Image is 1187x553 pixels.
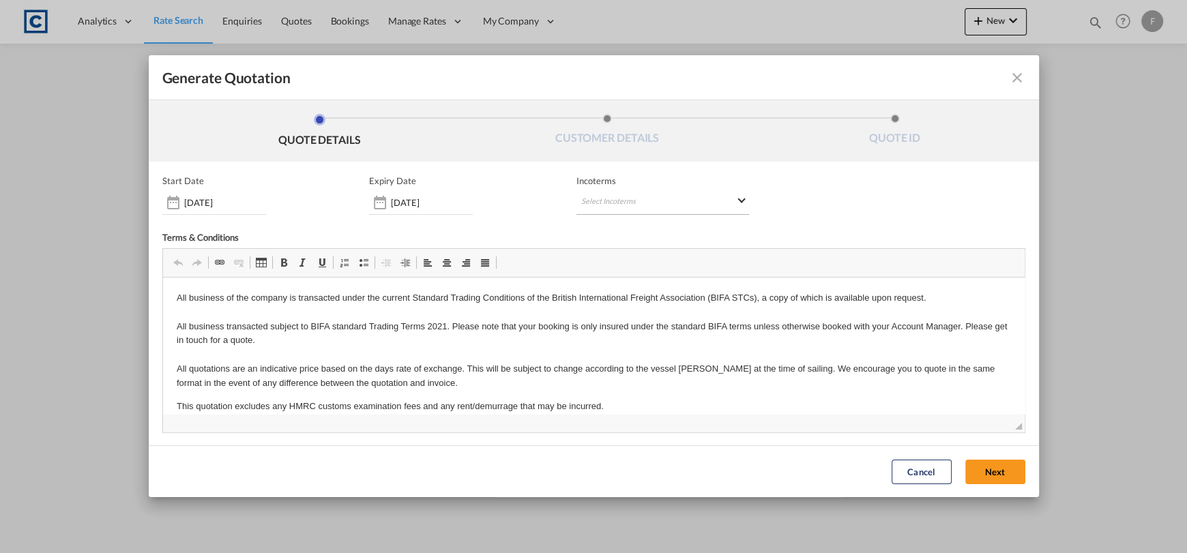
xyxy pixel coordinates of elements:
a: Justify [475,254,495,271]
span: Generate Quotation [162,69,291,87]
a: Undo (Ctrl+Z) [168,254,188,271]
a: Decrease Indent [377,254,396,271]
p: This quotation excludes any HMRC customs examination fees and any rent/demurrage that may be incu... [14,122,848,136]
button: Cancel [892,460,952,484]
input: Expiry date [391,197,473,208]
li: CUSTOMER DETAILS [463,114,751,151]
a: Align Right [456,254,475,271]
a: Centre [437,254,456,271]
md-dialog: Generate QuotationQUOTE ... [149,55,1039,497]
body: Rich Text Editor, editor2 [14,14,848,159]
a: Link (Ctrl+K) [210,254,229,271]
p: All business of the company is transacted under the current Standard Trading Conditions of the Br... [14,14,848,113]
a: Underline (Ctrl+U) [312,254,332,271]
a: Insert/Remove Numbered List [335,254,354,271]
p: Expiry Date [369,175,416,186]
a: Insert/Remove Bulleted List [354,254,373,271]
a: Redo (Ctrl+Y) [188,254,207,271]
button: Next [965,460,1025,484]
a: Italic (Ctrl+I) [293,254,312,271]
p: Start Date [162,175,204,186]
a: Table [252,254,271,271]
li: QUOTE ID [751,114,1039,151]
md-icon: icon-close fg-AAA8AD cursor m-0 [1009,70,1025,86]
input: Start date [184,197,266,208]
a: Bold (Ctrl+B) [274,254,293,271]
a: Align Left [418,254,437,271]
div: Terms & Conditions [162,232,594,248]
md-select: Select Incoterms [576,190,749,215]
span: Drag to resize [1015,423,1022,430]
span: Incoterms [576,175,749,186]
a: Unlink [229,254,248,271]
iframe: Rich Text Editor, editor2 [163,278,1025,414]
a: Increase Indent [396,254,415,271]
li: QUOTE DETAILS [176,114,464,151]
